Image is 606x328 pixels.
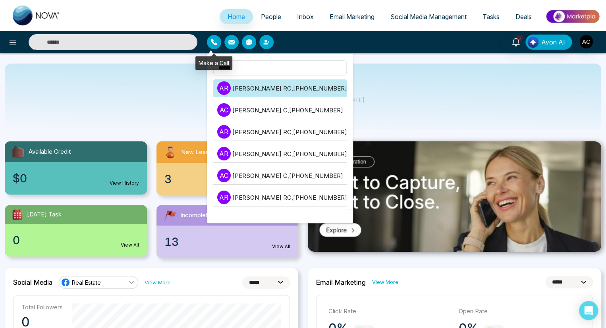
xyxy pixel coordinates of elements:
img: . [308,141,601,252]
img: User Avatar [579,35,593,48]
p: Total Followers [21,303,63,311]
a: View More [372,278,398,286]
span: Email Marketing [330,13,374,21]
a: People [253,9,289,24]
img: Nova CRM Logo [13,6,60,25]
div: Open Intercom Messenger [579,301,598,320]
span: $0 [13,170,27,187]
li: AR [PERSON_NAME] RC,[PHONE_NUMBER] [213,123,347,141]
span: 5 [516,35,523,42]
p: Open Rate [459,307,581,316]
span: New Leads [181,148,212,157]
button: Avon AI [525,35,572,50]
p: A R [217,191,231,204]
span: Deals [515,13,532,21]
a: Email Marketing [322,9,382,24]
span: People [261,13,281,21]
span: Avon AI [541,37,565,47]
span: Available Credit [29,147,71,156]
span: Home [228,13,245,21]
img: followUps.svg [163,208,177,222]
a: Incomplete Follow Ups13View All [152,205,303,258]
h2: Email Marketing [316,278,366,286]
span: [DATE] Task [27,210,62,219]
li: AR [PERSON_NAME] RC,[PHONE_NUMBER] [213,189,347,206]
li: AR [PERSON_NAME] RC,[PHONE_NUMBER] [213,145,347,163]
span: 0 [13,232,20,249]
a: 5 [506,35,525,48]
li: AC [PERSON_NAME] C,[PHONE_NUMBER] [213,101,347,119]
a: Home [220,9,253,24]
span: Inbox [297,13,314,21]
img: availableCredit.svg [11,145,25,159]
img: newLeads.svg [163,145,178,160]
h2: Social Media [13,278,52,286]
p: A C [217,169,231,182]
a: View All [121,241,139,249]
p: A R [217,81,231,95]
p: Click Rate [328,307,451,316]
a: Deals [508,9,540,24]
a: Inbox [289,9,322,24]
li: AC [PERSON_NAME] C,[PHONE_NUMBER] [213,167,347,185]
span: Social Media Management [390,13,467,21]
p: A R [217,147,231,160]
span: Tasks [482,13,500,21]
a: View More [145,279,171,286]
li: AR [PERSON_NAME] RC,[PHONE_NUMBER] [213,79,347,97]
a: New Leads3View All [152,141,303,195]
a: Tasks [475,9,508,24]
span: Incomplete Follow Ups [180,211,243,220]
img: Market-place.gif [544,8,601,25]
p: A C [217,103,231,117]
span: 3 [164,171,172,187]
img: Lead Flow [527,37,538,48]
a: Social Media Management [382,9,475,24]
div: Make a Call [195,56,232,70]
span: Real Estate [72,279,101,286]
span: 13 [164,233,179,250]
img: todayTask.svg [11,208,24,221]
p: A R [217,125,231,139]
a: View History [110,179,139,187]
a: View All [272,243,290,250]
